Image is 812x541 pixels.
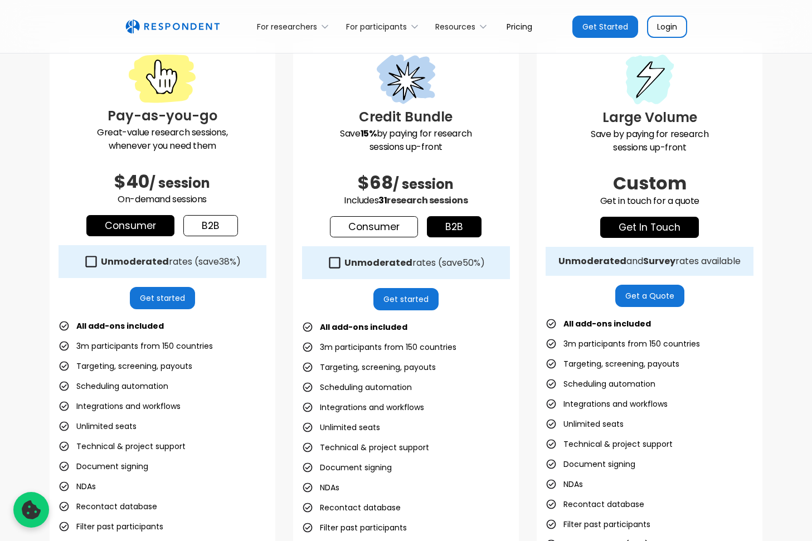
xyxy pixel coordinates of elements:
[302,339,456,355] li: 3m participants from 150 countries
[558,255,626,267] strong: Unmoderated
[302,107,510,127] h3: Credit Bundle
[302,520,407,535] li: Filter past participants
[59,378,168,394] li: Scheduling automation
[546,496,644,512] li: Recontact database
[302,460,392,475] li: Document signing
[302,420,380,435] li: Unlimited seats
[59,479,96,494] li: NDAs
[393,175,454,193] span: / session
[361,127,377,140] strong: 15%
[125,20,220,34] a: home
[339,13,429,40] div: For participants
[101,255,169,268] strong: Unmoderated
[302,500,401,515] li: Recontact database
[546,456,635,472] li: Document signing
[59,338,213,354] li: 3m participants from 150 countries
[59,459,148,474] li: Document signing
[125,20,220,34] img: Untitled UI logotext
[320,321,407,333] strong: All add-ons included
[101,256,241,267] div: rates (save )
[344,257,485,269] div: rates (save )
[546,128,753,154] p: Save by paying for research sessions up-front
[59,358,192,374] li: Targeting, screening, payouts
[572,16,638,38] a: Get Started
[463,256,480,269] span: 50%
[302,194,510,207] p: Includes
[378,194,387,207] span: 31
[373,288,439,310] a: Get started
[435,21,475,32] div: Resources
[59,438,186,454] li: Technical & project support
[59,499,157,514] li: Recontact database
[59,398,181,414] li: Integrations and workflows
[302,480,339,495] li: NDAs
[546,376,655,392] li: Scheduling automation
[130,287,195,309] a: Get started
[257,21,317,32] div: For researchers
[302,379,412,395] li: Scheduling automation
[114,169,149,194] span: $40
[546,416,624,432] li: Unlimited seats
[546,396,668,412] li: Integrations and workflows
[302,399,424,415] li: Integrations and workflows
[558,256,741,267] div: and rates available
[302,440,429,455] li: Technical & project support
[546,436,673,452] li: Technical & project support
[59,519,163,534] li: Filter past participants
[149,174,210,192] span: / session
[86,215,174,236] a: Consumer
[302,359,436,375] li: Targeting, screening, payouts
[615,285,684,307] a: Get a Quote
[358,170,393,195] span: $68
[546,516,650,532] li: Filter past participants
[59,418,137,434] li: Unlimited seats
[59,126,266,153] p: Great-value research sessions, whenever you need them
[647,16,687,38] a: Login
[429,13,498,40] div: Resources
[546,356,679,372] li: Targeting, screening, payouts
[387,194,468,207] span: research sessions
[344,256,412,269] strong: Unmoderated
[600,217,699,238] a: get in touch
[59,193,266,206] p: On-demand sessions
[643,255,675,267] strong: Survey
[546,194,753,208] p: Get in touch for a quote
[183,215,238,236] a: b2b
[563,318,651,329] strong: All add-ons included
[330,216,418,237] a: Consumer
[546,476,583,492] li: NDAs
[346,21,407,32] div: For participants
[546,108,753,128] h3: Large Volume
[251,13,339,40] div: For researchers
[59,106,266,126] h3: Pay-as-you-go
[546,336,700,352] li: 3m participants from 150 countries
[613,170,687,196] span: Custom
[427,216,482,237] a: b2b
[498,13,541,40] a: Pricing
[302,127,510,154] p: Save by paying for research sessions up-front
[76,320,164,332] strong: All add-ons included
[219,255,236,268] span: 38%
